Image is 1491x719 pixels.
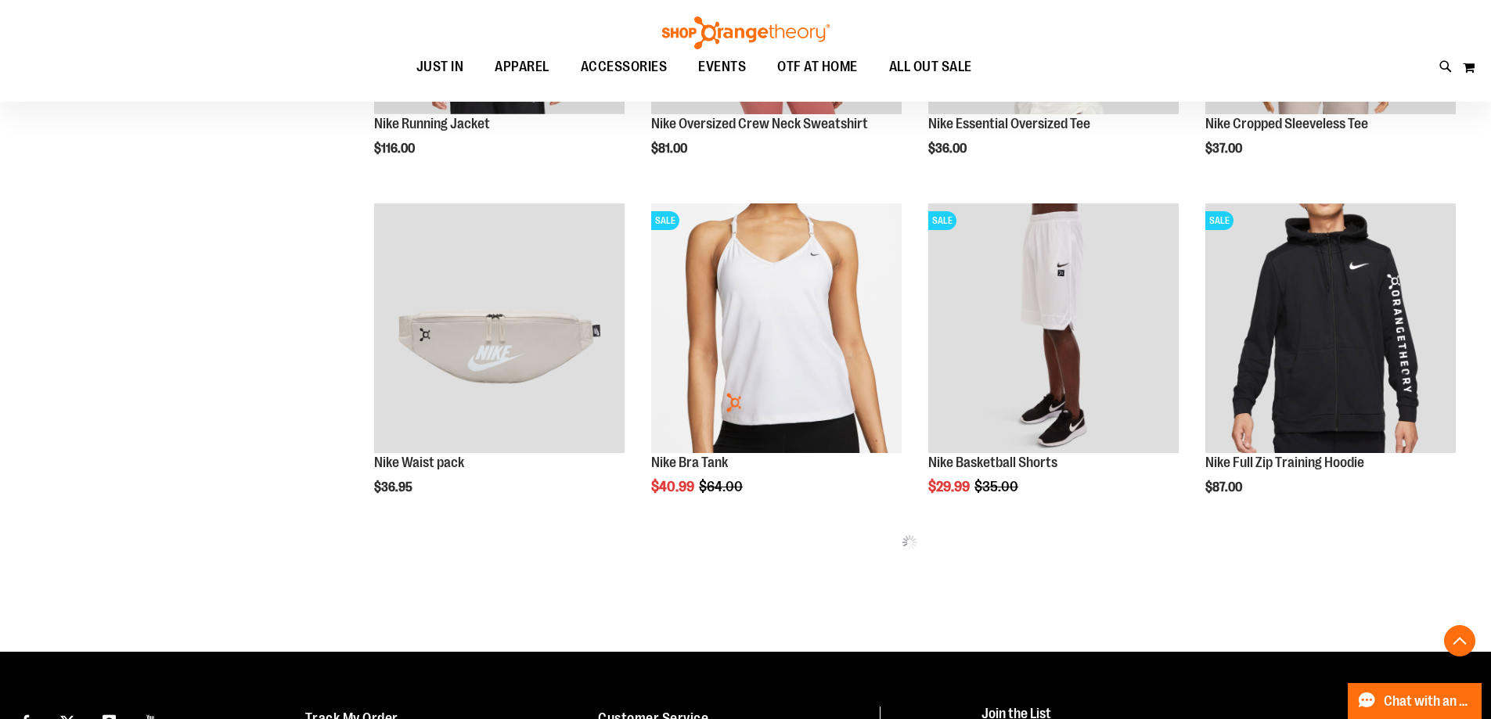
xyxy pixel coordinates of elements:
[366,196,632,535] div: product
[928,116,1090,131] a: Nike Essential Oversized Tee
[1205,116,1368,131] a: Nike Cropped Sleeveless Tee
[651,211,679,230] span: SALE
[974,479,1021,494] span: $35.00
[581,49,668,84] span: ACCESSORIES
[928,203,1179,454] img: Product image for Nike Basketball Shorts
[1205,203,1456,454] img: Product image for Nike Full Zip Training Hoodie
[1384,694,1472,709] span: Chat with an Expert
[374,142,417,156] span: $116.00
[643,196,909,535] div: product
[495,49,549,84] span: APPAREL
[928,203,1179,456] a: Product image for Nike Basketball ShortsSALE
[1205,142,1244,156] span: $37.00
[777,49,858,84] span: OTF AT HOME
[1205,203,1456,456] a: Product image for Nike Full Zip Training HoodieSALE
[889,49,972,84] span: ALL OUT SALE
[698,49,746,84] span: EVENTS
[1205,455,1364,470] a: Nike Full Zip Training Hoodie
[928,142,969,156] span: $36.00
[928,211,956,230] span: SALE
[651,203,902,454] img: Front facing view of plus Nike Bra Tank
[374,203,625,456] a: Main view of 2024 Convention Nike Waistpack
[374,203,625,454] img: Main view of 2024 Convention Nike Waistpack
[928,479,972,494] span: $29.99
[651,479,697,494] span: $40.99
[651,142,690,156] span: $81.00
[660,16,832,49] img: Shop Orangetheory
[651,116,868,131] a: Nike Oversized Crew Neck Sweatshirt
[374,116,490,131] a: Nike Running Jacket
[1205,480,1244,494] span: $87.00
[416,49,464,84] span: JUST IN
[1197,196,1464,535] div: product
[928,455,1057,470] a: Nike Basketball Shorts
[374,455,464,470] a: Nike Waist pack
[1348,683,1482,719] button: Chat with an Expert
[374,480,415,494] span: $36.95
[902,534,917,550] img: ias-spinner.gif
[920,196,1187,535] div: product
[651,203,902,456] a: Front facing view of plus Nike Bra TankSALE
[651,455,728,470] a: Nike Bra Tank
[1205,211,1233,230] span: SALE
[1444,625,1475,656] button: Back To Top
[699,479,745,494] span: $64.00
